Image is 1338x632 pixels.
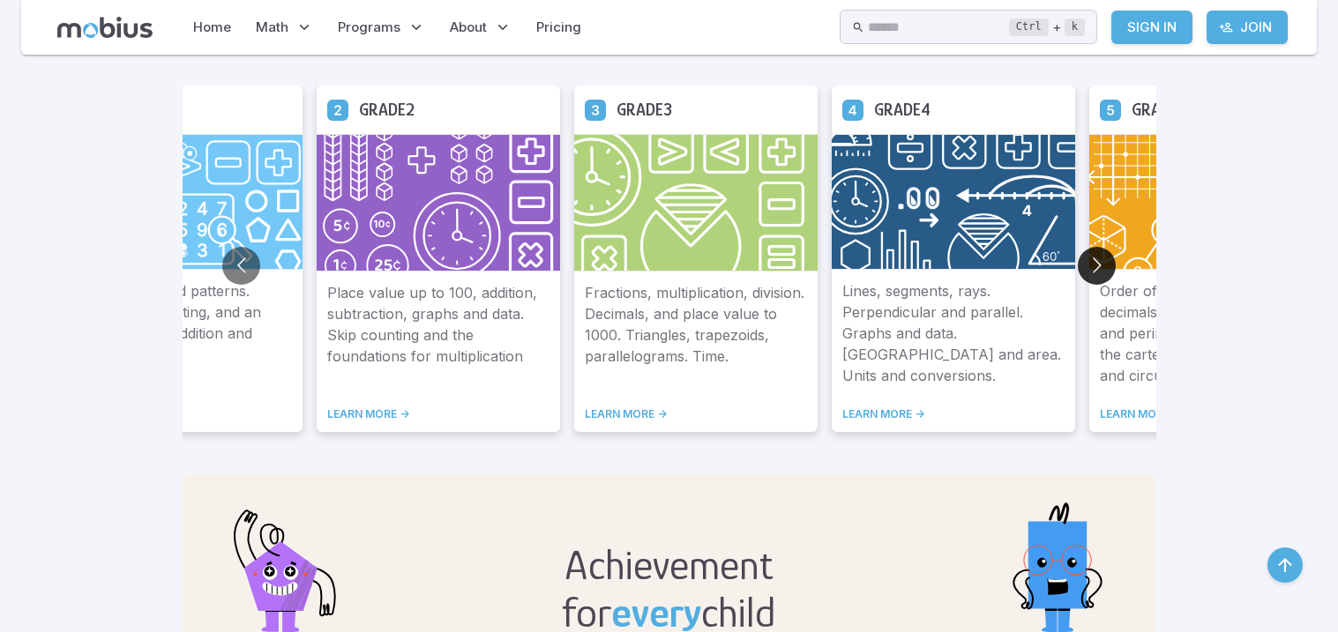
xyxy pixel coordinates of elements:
kbd: k [1065,19,1085,36]
p: Lines, segments, rays. Perpendicular and parallel. Graphs and data. [GEOGRAPHIC_DATA] and area. U... [842,280,1065,386]
img: Grade 3 [574,134,818,271]
a: LEARN MORE -> [327,407,549,421]
span: About [450,18,487,37]
p: Place value up to 100, addition, subtraction, graphs and data. Skip counting and the foundations ... [327,282,549,386]
button: Go to previous slide [222,247,260,285]
img: Grade 4 [832,134,1075,270]
a: Home [188,7,236,48]
h5: Grade 4 [874,96,931,123]
a: Pricing [531,7,587,48]
a: LEARN MORE -> [842,407,1065,421]
a: LEARN MORE -> [585,407,807,421]
a: Grade 4 [842,99,863,120]
button: Go to next slide [1078,247,1116,285]
a: Grade 3 [585,99,606,120]
p: Fractions, multiplication, division. Decimals, and place value to 1000. Triangles, trapezoids, pa... [585,282,807,386]
p: Order of operations, fractions, decimals. More complex area and perimeter. Number lines and the c... [1100,280,1322,386]
h5: Grade 2 [359,96,415,123]
a: Sign In [1111,11,1192,44]
p: Basic shapes and patterns. Numeracy, counting, and an introduction to addition and subtraction. [70,280,292,386]
img: Grade 2 [317,134,560,271]
kbd: Ctrl [1009,19,1049,36]
img: Grade 5 [1089,134,1333,270]
h5: Grade 3 [617,96,672,123]
img: Grade 1 [59,134,303,270]
h5: Grade 5 [1132,96,1187,123]
h2: Achievement [562,541,776,589]
a: LEARN MORE -> [70,407,292,421]
a: LEARN MORE -> [1100,407,1322,421]
span: Programs [338,18,400,37]
a: Grade 5 [1100,99,1121,120]
div: + [1009,17,1085,38]
a: Join [1207,11,1288,44]
a: Grade 2 [327,99,348,120]
h2: Explore the Curriculum [414,4,871,57]
span: Math [256,18,288,37]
